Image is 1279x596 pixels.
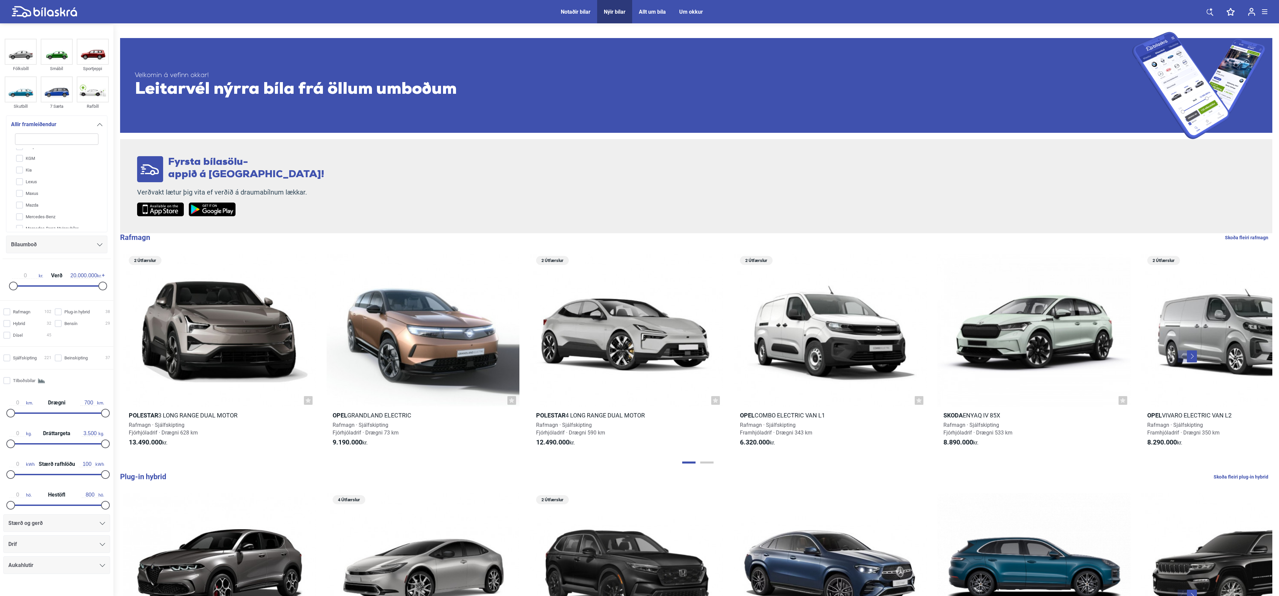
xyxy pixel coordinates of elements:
b: Polestar [536,412,565,419]
span: 221 [44,354,51,361]
span: 38 [105,308,110,315]
span: Rafmagn · Sjálfskipting Framhjóladrif · Drægni 343 km [740,422,812,436]
div: Smábíl [41,65,73,72]
span: 37 [105,354,110,361]
b: Plug-in hybrid [120,473,166,481]
img: user-login.svg [1248,8,1255,16]
p: Verðvakt lætur þig vita ef verðið á draumabílnum lækkar. [137,188,324,197]
span: Beinskipting [64,354,88,361]
b: 9.190.000 [333,438,362,446]
button: Page 1 [682,462,696,464]
div: Sportjeppi [77,65,109,72]
span: Drif [8,540,17,549]
span: 45 [47,332,51,339]
div: Rafbíll [77,102,109,110]
span: Aukahlutir [8,561,33,570]
a: Um okkur [679,9,703,15]
b: Opel [740,412,755,419]
span: Stærð og gerð [8,519,43,528]
span: Fyrsta bílasölu- appið á [GEOGRAPHIC_DATA]! [168,157,324,180]
div: 7 Sæta [41,102,73,110]
span: Rafmagn · Sjálfskipting Fjórhjóladrif · Drægni 628 km [129,422,198,436]
span: Drægni [46,400,67,405]
b: Rafmagn [120,233,150,242]
b: Skoda [943,412,963,419]
h2: Enyaq iV 85X [937,411,1131,419]
a: Notaðir bílar [561,9,590,15]
span: Tilboðsbílar [13,377,35,384]
span: Bílaumboð [11,240,37,249]
span: Rafmagn · Sjálfskipting Fjórhjóladrif · Drægni 590 km [536,422,605,436]
span: km. [80,400,104,406]
b: 12.490.000 [536,438,569,446]
span: Plug-in hybrid [64,308,90,315]
h2: 4 Long range Dual motor [530,411,723,419]
span: 2 Útfærslur [539,256,565,265]
a: Skoða fleiri plug-in hybrid [1214,473,1268,481]
div: Skutbíll [5,102,37,110]
h2: Combo Electric Van L1 [734,411,927,419]
span: Rafmagn · Sjálfskipting Fjórhjóladrif · Drægni 533 km [943,422,1012,436]
div: Fólksbíll [5,65,37,72]
b: Polestar [129,412,158,419]
span: Verð [49,273,64,278]
span: Allir framleiðendur [11,120,56,129]
button: Next [1187,350,1197,362]
a: 2 ÚtfærslurOpelCombo Electric Van L1Rafmagn · SjálfskiptingFramhjóladrif · Drægni 343 km6.320.000kr. [734,254,927,453]
span: Velkomin á vefinn okkar! [135,71,1132,80]
span: Rafmagn · Sjálfskipting Framhjóladrif · Drægni 350 km [1147,422,1220,436]
b: 8.890.000 [943,438,973,446]
span: kWh [79,461,104,467]
a: OpelGrandland ElectricRafmagn · SjálfskiptingFjórhjóladrif · Drægni 73 km9.190.000kr. [327,254,520,453]
span: Rafmagn · Sjálfskipting Fjórhjóladrif · Drægni 73 km [333,422,399,436]
span: Dráttargeta [41,431,72,436]
b: Opel [333,412,347,419]
span: kr. [740,438,775,446]
span: kr. [1147,438,1182,446]
span: 4 Útfærslur [336,495,362,504]
span: kr. [129,438,167,446]
span: 29 [105,320,110,327]
span: Hestöfl [46,492,67,498]
span: kWh [9,461,35,467]
span: Rafmagn [13,308,30,315]
button: Page 2 [700,462,714,464]
span: kr. [12,273,43,279]
span: kr. [333,438,368,446]
span: kr. [70,273,101,279]
span: hö. [9,492,32,498]
span: kr. [536,438,575,446]
b: 8.290.000 [1147,438,1177,446]
span: 2 Útfærslur [132,256,158,265]
h2: 3 Long range Dual motor [123,411,316,419]
button: Previous [1178,350,1188,362]
span: Leitarvél nýrra bíla frá öllum umboðum [135,80,1132,100]
a: Nýir bílar [604,9,625,15]
span: Sjálfskipting [13,354,37,361]
span: km. [9,400,33,406]
span: 2 Útfærslur [539,495,565,504]
span: 32 [47,320,51,327]
span: hö. [82,492,104,498]
span: 102 [44,308,51,315]
span: 2 Útfærslur [743,256,769,265]
span: kg. [9,430,32,436]
span: Dísel [13,332,23,339]
span: kg. [82,430,104,436]
a: 2 ÚtfærslurPolestar3 Long range Dual motorRafmagn · SjálfskiptingFjórhjóladrif · Drægni 628 km13.... [123,254,316,453]
a: SkodaEnyaq iV 85XRafmagn · SjálfskiptingFjórhjóladrif · Drægni 533 km8.890.000kr. [937,254,1131,453]
b: 6.320.000 [740,438,770,446]
b: 13.490.000 [129,438,162,446]
span: Stærð rafhlöðu [37,462,77,467]
a: Allt um bíla [639,9,666,15]
a: 2 ÚtfærslurPolestar4 Long range Dual motorRafmagn · SjálfskiptingFjórhjóladrif · Drægni 590 km12.... [530,254,723,453]
b: Opel [1147,412,1162,419]
span: Bensín [64,320,77,327]
span: kr. [943,438,978,446]
span: 2 Útfærslur [1151,256,1177,265]
h2: Grandland Electric [327,411,520,419]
